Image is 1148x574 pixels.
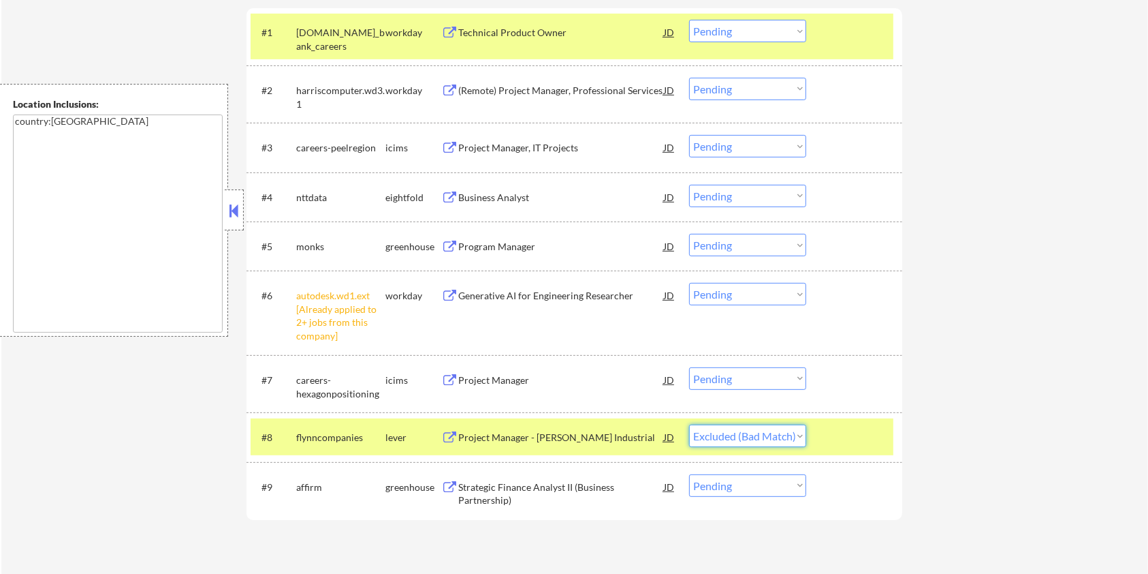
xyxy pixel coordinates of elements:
[663,474,676,499] div: JD
[663,283,676,307] div: JD
[458,191,664,205] div: Business Analyst
[458,26,664,40] div: Technical Product Owner
[458,431,664,444] div: Project Manager - [PERSON_NAME] Industrial
[296,141,385,155] div: careers-peelregion
[385,481,441,494] div: greenhouse
[261,289,285,303] div: #6
[296,431,385,444] div: flynncompanies
[663,425,676,449] div: JD
[385,191,441,205] div: eightfold
[385,240,441,254] div: greenhouse
[663,185,676,209] div: JD
[261,26,285,40] div: #1
[385,289,441,303] div: workday
[296,481,385,494] div: affirm
[385,141,441,155] div: icims
[458,240,664,254] div: Program Manager
[663,135,676,160] div: JD
[261,84,285,97] div: #2
[385,26,441,40] div: workday
[261,431,285,444] div: #8
[261,374,285,387] div: #7
[296,374,385,400] div: careers-hexagonpositioning
[261,240,285,254] div: #5
[296,84,385,110] div: harriscomputer.wd3.1
[385,84,441,97] div: workday
[261,191,285,205] div: #4
[458,141,664,155] div: Project Manager, IT Projects
[261,481,285,494] div: #9
[296,240,385,254] div: monks
[663,78,676,102] div: JD
[663,20,676,44] div: JD
[663,234,676,258] div: JD
[385,374,441,387] div: icims
[458,289,664,303] div: Generative AI for Engineering Researcher
[458,481,664,507] div: Strategic Finance Analyst II (Business Partnership)
[296,289,385,342] div: autodesk.wd1.ext [Already applied to 2+ jobs from this company]
[296,26,385,52] div: [DOMAIN_NAME]_bank_careers
[296,191,385,205] div: nttdata
[13,97,223,111] div: Location Inclusions:
[458,84,664,97] div: (Remote) Project Manager, Professional Services
[458,374,664,387] div: Project Manager
[385,431,441,444] div: lever
[261,141,285,155] div: #3
[663,367,676,392] div: JD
